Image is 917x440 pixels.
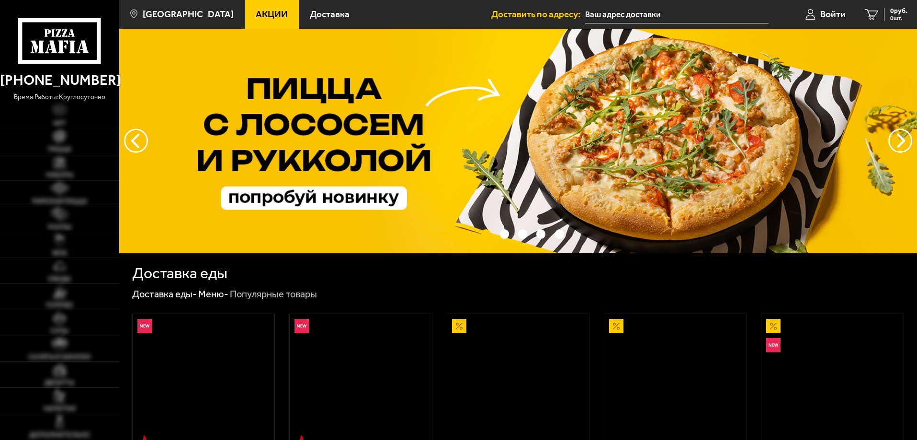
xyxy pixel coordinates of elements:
[132,266,227,281] h1: Доставка еды
[294,319,309,333] img: Новинка
[198,288,228,300] a: Меню-
[46,302,73,309] span: Горячее
[481,229,490,238] button: точки переключения
[132,288,197,300] a: Доставка еды-
[53,120,66,127] span: Хит
[44,406,76,412] span: Напитки
[890,8,907,14] span: 0 руб.
[32,198,87,205] span: Римская пицца
[766,338,781,352] img: Новинка
[46,172,73,179] span: Наборы
[536,229,545,238] button: точки переключения
[48,224,71,231] span: Роллы
[491,10,585,19] span: Доставить по адресу:
[256,10,288,19] span: Акции
[48,276,71,282] span: Обеды
[500,229,509,238] button: точки переключения
[48,146,71,153] span: Пицца
[124,129,148,153] button: следующий
[609,319,623,333] img: Акционный
[143,10,234,19] span: [GEOGRAPHIC_DATA]
[45,380,74,386] span: Десерты
[518,229,527,238] button: точки переключения
[29,432,90,439] span: Дополнительно
[555,229,564,238] button: точки переключения
[766,319,781,333] img: Акционный
[890,15,907,21] span: 0 шт.
[137,319,152,333] img: Новинка
[52,250,67,257] span: WOK
[310,10,350,19] span: Доставка
[50,328,68,335] span: Супы
[230,288,317,301] div: Популярные товары
[28,354,91,361] span: Салаты и закуски
[452,319,466,333] img: Акционный
[888,129,912,153] button: предыдущий
[820,10,846,19] span: Войти
[585,6,769,23] input: Ваш адрес доставки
